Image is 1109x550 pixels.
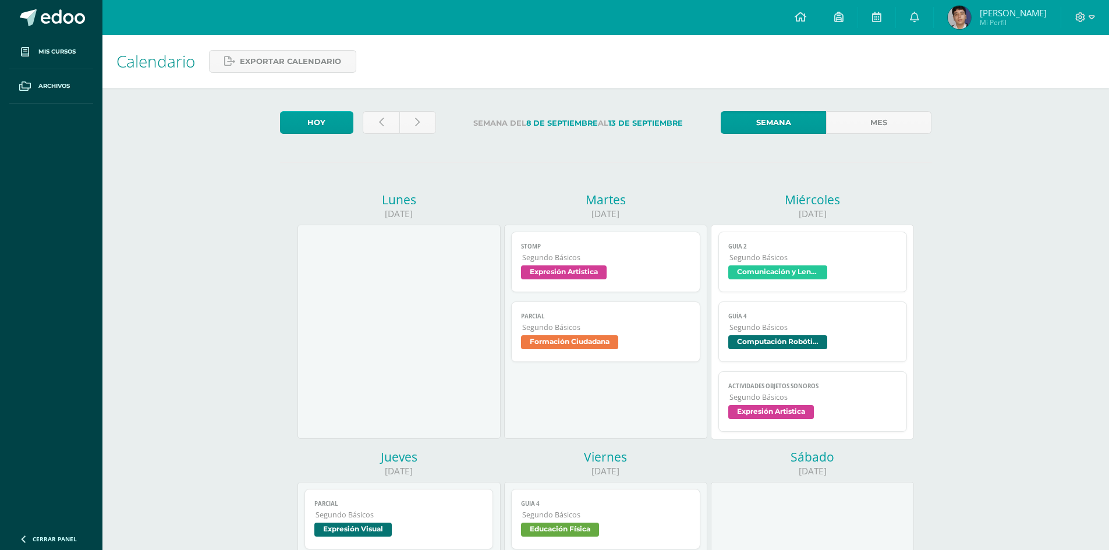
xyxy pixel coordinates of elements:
span: Stomp [521,243,690,250]
span: [PERSON_NAME] [980,7,1047,19]
span: Educación Física [521,523,599,537]
span: GUIA 2 [728,243,898,250]
span: Mi Perfil [980,17,1047,27]
img: 30d4cb0020ab827927e67cb8ef2bd6ce.png [948,6,971,29]
span: Exportar calendario [240,51,341,72]
div: [DATE] [504,208,707,220]
span: Calendario [116,50,195,72]
span: Mis cursos [38,47,76,56]
span: Guía 4 [728,313,898,320]
a: Archivos [9,69,93,104]
div: [DATE] [297,208,501,220]
div: [DATE] [297,465,501,477]
span: Segundo Básicos [316,510,484,520]
span: Archivos [38,81,70,91]
span: Expresión Visual [314,523,392,537]
a: PARCIALSegundo BásicosFormación Ciudadana [511,301,700,362]
div: [DATE] [504,465,707,477]
label: Semana del al [445,111,711,135]
div: Jueves [297,449,501,465]
span: Computación Robótica [728,335,827,349]
a: Hoy [280,111,353,134]
span: Expresión Artistica [728,405,814,419]
span: Expresión Artistica [521,265,607,279]
a: Actividades Objetos sonorosSegundo BásicosExpresión Artistica [718,371,908,432]
div: Sábado [711,449,914,465]
span: Segundo Básicos [522,510,690,520]
a: Guia 4Segundo BásicosEducación Física [511,489,700,549]
a: ParcialSegundo BásicosExpresión Visual [304,489,494,549]
span: Segundo Básicos [729,392,898,402]
a: Semana [721,111,826,134]
span: Guia 4 [521,500,690,508]
span: Actividades Objetos sonoros [728,382,898,390]
a: GUIA 2Segundo BásicosComunicación y Lenguaje Idioma Extranjero [718,232,908,292]
span: Segundo Básicos [729,253,898,262]
a: Exportar calendario [209,50,356,73]
div: Lunes [297,191,501,208]
div: [DATE] [711,208,914,220]
span: Parcial [314,500,484,508]
span: Comunicación y Lenguaje Idioma Extranjero [728,265,827,279]
div: Miércoles [711,191,914,208]
div: Viernes [504,449,707,465]
div: [DATE] [711,465,914,477]
strong: 13 de Septiembre [608,119,683,127]
a: Mes [826,111,931,134]
span: Segundo Básicos [522,322,690,332]
span: Cerrar panel [33,535,77,543]
strong: 8 de Septiembre [526,119,598,127]
div: Martes [504,191,707,208]
a: StompSegundo BásicosExpresión Artistica [511,232,700,292]
span: PARCIAL [521,313,690,320]
a: Mis cursos [9,35,93,69]
span: Formación Ciudadana [521,335,618,349]
a: Guía 4Segundo BásicosComputación Robótica [718,301,908,362]
span: Segundo Básicos [522,253,690,262]
span: Segundo Básicos [729,322,898,332]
